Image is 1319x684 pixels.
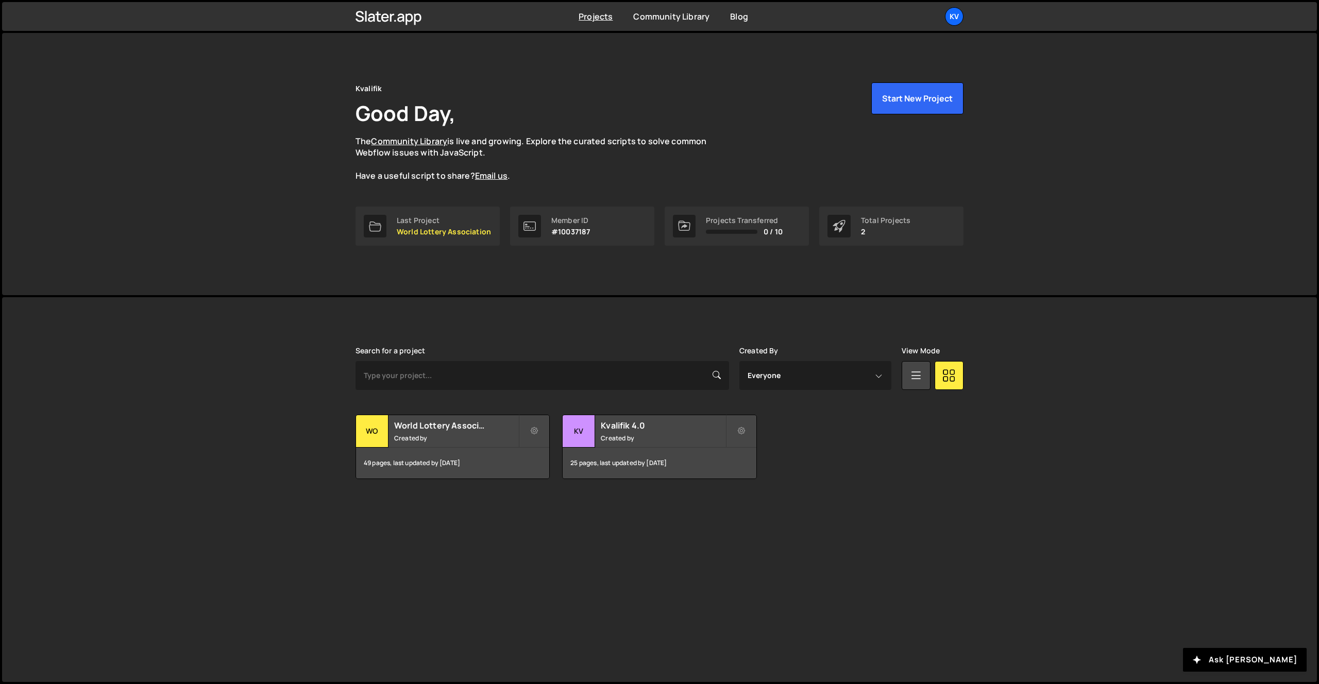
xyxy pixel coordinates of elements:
[475,170,508,181] a: Email us
[871,82,963,114] button: Start New Project
[356,207,500,246] a: Last Project World Lottery Association
[356,99,455,127] h1: Good Day,
[764,228,783,236] span: 0 / 10
[601,420,725,431] h2: Kvalifik 4.0
[356,448,549,478] div: 49 pages, last updated by [DATE]
[394,434,518,442] small: Created by
[861,228,910,236] p: 2
[371,135,447,147] a: Community Library
[356,415,550,479] a: Wo World Lottery Association Created by 49 pages, last updated by [DATE]
[601,434,725,442] small: Created by
[356,361,729,390] input: Type your project...
[861,216,910,225] div: Total Projects
[562,415,756,479] a: Kv Kvalifik 4.0 Created by 25 pages, last updated by [DATE]
[551,228,590,236] p: #10037187
[397,216,491,225] div: Last Project
[356,135,726,182] p: The is live and growing. Explore the curated scripts to solve common Webflow issues with JavaScri...
[563,415,595,448] div: Kv
[706,216,783,225] div: Projects Transferred
[902,347,940,355] label: View Mode
[551,216,590,225] div: Member ID
[397,228,491,236] p: World Lottery Association
[579,11,613,22] a: Projects
[356,415,388,448] div: Wo
[1183,648,1307,672] button: Ask [PERSON_NAME]
[563,448,756,478] div: 25 pages, last updated by [DATE]
[945,7,963,26] a: Kv
[356,347,425,355] label: Search for a project
[739,347,779,355] label: Created By
[394,420,518,431] h2: World Lottery Association
[633,11,709,22] a: Community Library
[356,82,382,95] div: Kvalifik
[730,11,748,22] a: Blog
